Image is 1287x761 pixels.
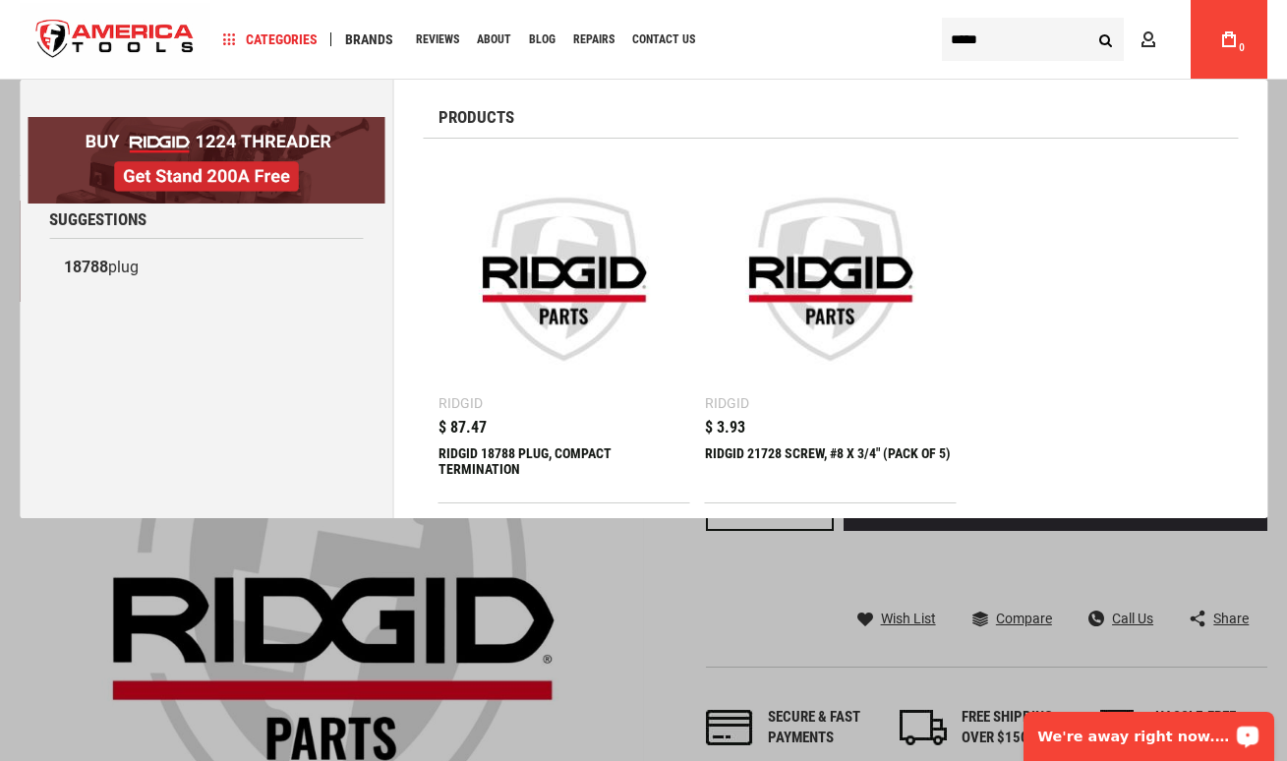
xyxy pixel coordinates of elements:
a: RIDGID 21728 SCREW, #8 X 3/4 Ridgid $ 3.93 RIDGID 21728 SCREW, #8 X 3/4" (PACK OF 5) [705,153,957,502]
a: About [468,27,520,53]
button: Search [1086,21,1124,58]
span: $ 3.93 [705,420,745,436]
a: store logo [20,3,210,77]
span: Contact Us [632,33,695,45]
img: America Tools [20,3,210,77]
span: Repairs [573,33,614,45]
span: Products [439,109,514,126]
div: Ridgid [705,396,749,410]
div: RIDGID 18788 PLUG, COMPACT TERMINATION [439,445,690,493]
a: BOGO: Buy RIDGID® 1224 Threader, Get Stand 200A Free! [28,117,385,132]
img: RIDGID 18788 PLUG, COMPACT TERMINATION [448,163,680,395]
a: Contact Us [623,27,704,53]
span: 0 [1239,42,1245,53]
div: Ridgid [439,396,483,410]
span: Reviews [416,33,459,45]
a: Reviews [407,27,468,53]
span: Categories [223,32,318,46]
span: $ 87.47 [439,420,487,436]
img: BOGO: Buy RIDGID® 1224 Threader, Get Stand 200A Free! [28,117,385,204]
a: RIDGID 18788 PLUG, COMPACT TERMINATION Ridgid $ 87.47 RIDGID 18788 PLUG, COMPACT TERMINATION [439,153,690,502]
img: RIDGID 21728 SCREW, #8 X 3/4 [715,163,947,395]
iframe: LiveChat chat widget [1011,699,1287,761]
span: Brands [345,32,393,46]
span: About [477,33,511,45]
a: Repairs [564,27,623,53]
a: Brands [336,27,402,53]
b: 18788 [64,258,108,276]
span: Suggestions [49,211,146,228]
a: 18788plug [49,249,364,286]
span: Blog [529,33,556,45]
a: Categories [214,27,326,53]
div: RIDGID 21728 SCREW, #8 X 3/4 [705,445,957,493]
a: Blog [520,27,564,53]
